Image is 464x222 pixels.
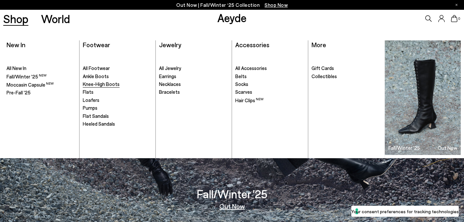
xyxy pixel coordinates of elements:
[7,65,76,72] a: All New In
[217,11,247,24] a: Aeyde
[312,73,381,80] a: Collectibles
[235,65,267,71] span: All Accessories
[7,74,47,79] span: Fall/Winter '25
[7,90,31,95] span: Pre-Fall '25
[457,17,461,21] span: 0
[235,73,247,79] span: Belts
[83,97,99,103] span: Loafers
[83,65,110,71] span: All Footwear
[159,73,228,80] a: Earrings
[351,208,459,215] label: Your consent preferences for tracking technologies
[388,146,420,150] h3: Fall/Winter '25
[176,1,288,9] p: Out Now | Fall/Winter ‘25 Collection
[159,81,181,87] span: Necklaces
[41,13,70,24] a: World
[83,73,109,79] span: Ankle Boots
[159,81,228,88] a: Necklaces
[7,41,25,49] a: New In
[7,90,76,96] a: Pre-Fall '25
[451,15,457,22] a: 0
[197,188,268,200] h3: Fall/Winter '25
[7,82,54,88] span: Moccasin Capsule
[235,41,269,49] a: Accessories
[83,65,152,72] a: All Footwear
[312,73,337,79] span: Collectibles
[235,81,305,88] a: Socks
[83,89,94,95] span: Flats
[312,65,381,72] a: Gift Cards
[83,97,152,104] a: Loafers
[385,40,461,155] img: Group_1295_900x.jpg
[83,105,152,111] a: Pumps
[83,113,152,119] a: Flat Sandals
[235,89,252,95] span: Scarves
[7,73,76,80] a: Fall/Winter '25
[159,89,180,95] span: Bracelets
[83,121,152,127] a: Heeled Sandals
[235,89,305,95] a: Scarves
[235,81,248,87] span: Socks
[235,97,305,104] a: Hair Clips
[312,65,334,71] span: Gift Cards
[83,73,152,80] a: Ankle Boots
[312,41,326,49] a: More
[7,81,76,88] a: Moccasin Capsule
[83,121,115,127] span: Heeled Sandals
[159,89,228,95] a: Bracelets
[235,65,305,72] a: All Accessories
[219,203,245,209] a: Out Now
[7,65,26,71] span: All New In
[83,105,97,111] span: Pumps
[235,73,305,80] a: Belts
[159,41,181,49] a: Jewelry
[83,89,152,95] a: Flats
[235,97,264,103] span: Hair Clips
[83,81,120,87] span: Knee-High Boots
[83,113,109,119] span: Flat Sandals
[159,73,176,79] span: Earrings
[83,81,152,88] a: Knee-High Boots
[265,2,288,8] span: Navigate to /collections/new-in
[351,206,459,217] button: Your consent preferences for tracking technologies
[438,146,457,150] h3: Out Now
[385,40,461,155] a: Fall/Winter '25 Out Now
[3,13,28,24] a: Shop
[159,65,228,72] a: All Jewelry
[83,41,110,49] a: Footwear
[159,65,181,71] span: All Jewelry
